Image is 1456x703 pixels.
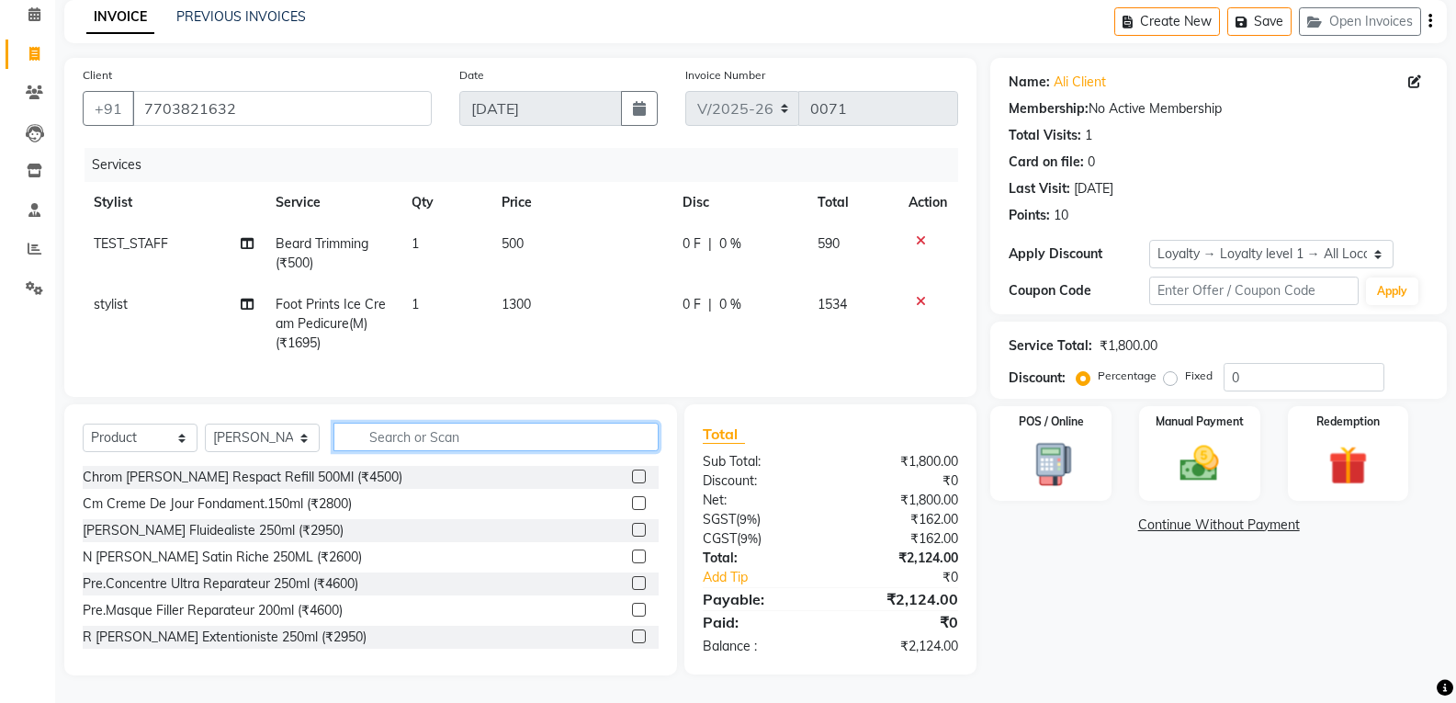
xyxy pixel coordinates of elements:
[740,531,758,546] span: 9%
[739,512,757,527] span: 9%
[1299,7,1421,36] button: Open Invoices
[276,296,386,351] span: Foot Prints Ice Cream Pedicure(M) (₹1695)
[1168,441,1231,486] img: _cash.svg
[1009,369,1066,388] div: Discount:
[1316,414,1380,430] label: Redemption
[719,295,741,314] span: 0 %
[459,67,484,84] label: Date
[708,234,712,254] span: |
[83,182,265,223] th: Stylist
[1366,278,1418,305] button: Apply
[854,568,972,587] div: ₹0
[83,574,358,594] div: Pre.Concentre Ultra Reparateur 250ml (₹4600)
[703,511,736,527] span: SGST
[1009,73,1050,92] div: Name:
[491,182,671,223] th: Price
[685,67,765,84] label: Invoice Number
[830,510,972,529] div: ₹162.00
[689,568,854,587] a: Add Tip
[683,234,701,254] span: 0 F
[1009,336,1092,356] div: Service Total:
[689,588,830,610] div: Payable:
[176,8,306,25] a: PREVIOUS INVOICES
[1185,368,1213,384] label: Fixed
[1100,336,1157,356] div: ₹1,800.00
[830,491,972,510] div: ₹1,800.00
[672,182,807,223] th: Disc
[1054,73,1106,92] a: Ali Client
[689,637,830,656] div: Balance :
[1009,281,1148,300] div: Coupon Code
[1009,99,1089,119] div: Membership:
[1074,179,1113,198] div: [DATE]
[1009,153,1084,172] div: Card on file:
[818,296,847,312] span: 1534
[1054,206,1068,225] div: 10
[830,452,972,471] div: ₹1,800.00
[1098,368,1157,384] label: Percentage
[1009,126,1081,145] div: Total Visits:
[94,296,128,312] span: stylist
[689,529,830,549] div: ( )
[83,521,344,540] div: [PERSON_NAME] Fluidealiste 250ml (₹2950)
[1019,414,1084,430] label: POS / Online
[83,601,343,620] div: Pre.Masque Filler Reparateur 200ml (₹4600)
[807,182,897,223] th: Total
[85,148,972,182] div: Services
[683,295,701,314] span: 0 F
[830,471,972,491] div: ₹0
[830,529,972,549] div: ₹162.00
[83,91,134,126] button: +91
[689,510,830,529] div: ( )
[1085,126,1092,145] div: 1
[1009,99,1428,119] div: No Active Membership
[502,235,524,252] span: 500
[1227,7,1292,36] button: Save
[83,67,112,84] label: Client
[830,549,972,568] div: ₹2,124.00
[333,423,659,451] input: Search or Scan
[689,549,830,568] div: Total:
[1149,277,1359,305] input: Enter Offer / Coupon Code
[83,468,402,487] div: Chrom [PERSON_NAME] Respact Refill 500Ml (₹4500)
[83,494,352,514] div: Cm Creme De Jour Fondament.150ml (₹2800)
[94,235,168,252] span: TEST_STAFF
[1009,179,1070,198] div: Last Visit:
[1009,244,1148,264] div: Apply Discount
[1114,7,1220,36] button: Create New
[703,425,745,444] span: Total
[830,637,972,656] div: ₹2,124.00
[1088,153,1095,172] div: 0
[1316,441,1380,490] img: _gift.svg
[1009,206,1050,225] div: Points:
[412,235,419,252] span: 1
[708,295,712,314] span: |
[1156,414,1244,430] label: Manual Payment
[830,611,972,633] div: ₹0
[276,235,368,271] span: Beard Trimming (₹500)
[897,182,958,223] th: Action
[994,516,1443,535] a: Continue Without Payment
[401,182,491,223] th: Qty
[1020,441,1083,488] img: _pos-terminal.svg
[86,1,154,34] a: INVOICE
[412,296,419,312] span: 1
[502,296,531,312] span: 1300
[703,530,737,547] span: CGST
[719,234,741,254] span: 0 %
[830,588,972,610] div: ₹2,124.00
[265,182,401,223] th: Service
[132,91,432,126] input: Search by Name/Mobile/Email/Code
[83,548,362,567] div: N [PERSON_NAME] Satin Riche 250ML (₹2600)
[689,491,830,510] div: Net:
[689,611,830,633] div: Paid:
[689,452,830,471] div: Sub Total:
[689,471,830,491] div: Discount:
[83,628,367,647] div: R [PERSON_NAME] Extentioniste 250ml (₹2950)
[818,235,840,252] span: 590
